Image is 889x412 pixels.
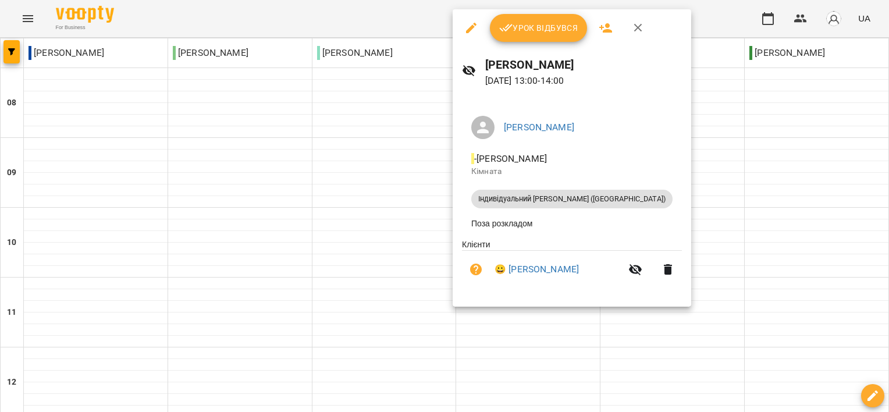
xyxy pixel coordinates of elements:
li: Поза розкладом [462,213,682,234]
ul: Клієнти [462,239,682,293]
span: Індивідуальний [PERSON_NAME] ([GEOGRAPHIC_DATA]) [471,194,673,204]
h6: [PERSON_NAME] [485,56,682,74]
p: Кімната [471,166,673,177]
button: Візит ще не сплачено. Додати оплату? [462,255,490,283]
span: Урок відбувся [499,21,578,35]
p: [DATE] 13:00 - 14:00 [485,74,682,88]
a: [PERSON_NAME] [504,122,574,133]
a: 😀 [PERSON_NAME] [495,262,579,276]
span: - [PERSON_NAME] [471,153,549,164]
button: Урок відбувся [490,14,588,42]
